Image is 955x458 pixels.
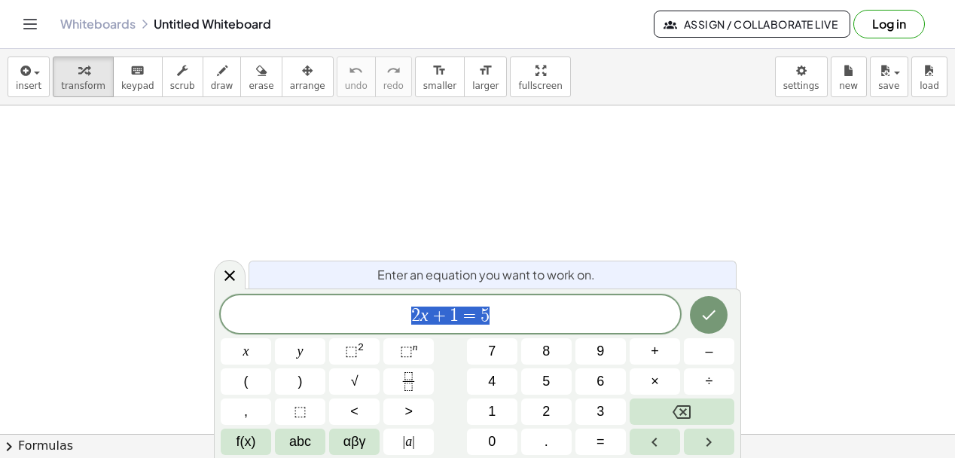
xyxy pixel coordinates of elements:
[596,371,604,392] span: 6
[282,56,334,97] button: arrange
[236,432,256,452] span: f(x)
[130,62,145,80] i: keyboard
[878,81,899,91] span: save
[521,429,572,455] button: .
[783,81,819,91] span: settings
[870,56,908,97] button: save
[459,307,481,325] span: =
[488,371,496,392] span: 4
[432,62,447,80] i: format_size
[290,81,325,91] span: arrange
[275,338,325,365] button: y
[467,429,517,455] button: 0
[244,402,248,422] span: ,
[349,62,363,80] i: undo
[542,341,550,362] span: 8
[684,338,734,365] button: Minus
[383,368,434,395] button: Fraction
[386,62,401,80] i: redo
[684,429,734,455] button: Right arrow
[481,307,490,325] span: 5
[351,371,359,392] span: √
[377,266,595,284] span: Enter an equation you want to work on.
[243,341,249,362] span: x
[651,341,659,362] span: +
[488,402,496,422] span: 1
[521,338,572,365] button: 8
[249,81,273,91] span: erase
[203,56,242,97] button: draw
[420,305,429,325] var: x
[350,402,359,422] span: <
[221,398,271,425] button: ,
[575,429,626,455] button: Equals
[113,56,163,97] button: keyboardkeypad
[596,432,605,452] span: =
[411,307,420,325] span: 2
[630,368,680,395] button: Times
[920,81,939,91] span: load
[630,429,680,455] button: Left arrow
[521,368,572,395] button: 5
[654,11,850,38] button: Assign / Collaborate Live
[404,402,413,422] span: >
[450,307,459,325] span: 1
[412,434,415,449] span: |
[775,56,828,97] button: settings
[329,398,380,425] button: Less than
[911,56,947,97] button: load
[329,338,380,365] button: Squared
[684,368,734,395] button: Divide
[467,368,517,395] button: 4
[596,341,604,362] span: 9
[383,429,434,455] button: Absolute value
[839,81,858,91] span: new
[240,56,282,97] button: erase
[275,398,325,425] button: Placeholder
[429,307,450,325] span: +
[298,371,303,392] span: )
[16,81,41,91] span: insert
[630,398,734,425] button: Backspace
[275,368,325,395] button: )
[542,371,550,392] span: 5
[478,62,493,80] i: format_size
[337,56,376,97] button: undoundo
[375,56,412,97] button: redoredo
[211,81,233,91] span: draw
[521,398,572,425] button: 2
[121,81,154,91] span: keypad
[221,338,271,365] button: x
[383,81,404,91] span: redo
[358,341,364,353] sup: 2
[61,81,105,91] span: transform
[651,371,659,392] span: ×
[831,56,867,97] button: new
[343,432,366,452] span: αβγ
[464,56,507,97] button: format_sizelarger
[403,434,406,449] span: |
[690,296,728,334] button: Done
[510,56,570,97] button: fullscreen
[345,343,358,359] span: ⬚
[244,371,249,392] span: (
[329,368,380,395] button: Square root
[575,338,626,365] button: 9
[221,368,271,395] button: (
[294,402,307,422] span: ⬚
[575,398,626,425] button: 3
[853,10,925,38] button: Log in
[162,56,203,97] button: scrub
[706,371,713,392] span: ÷
[403,432,415,452] span: a
[170,81,195,91] span: scrub
[345,81,368,91] span: undo
[488,341,496,362] span: 7
[400,343,413,359] span: ⬚
[705,341,712,362] span: –
[630,338,680,365] button: Plus
[221,429,271,455] button: Functions
[423,81,456,91] span: smaller
[383,398,434,425] button: Greater than
[18,12,42,36] button: Toggle navigation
